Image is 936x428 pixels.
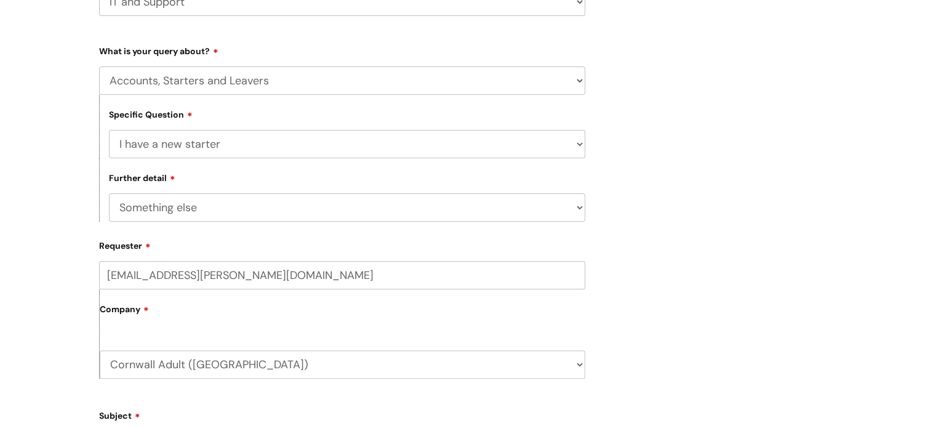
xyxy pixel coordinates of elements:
[99,261,585,289] input: Email
[99,42,585,57] label: What is your query about?
[99,406,585,421] label: Subject
[99,236,585,251] label: Requester
[100,300,585,328] label: Company
[109,171,175,184] label: Further detail
[109,108,193,120] label: Specific Question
